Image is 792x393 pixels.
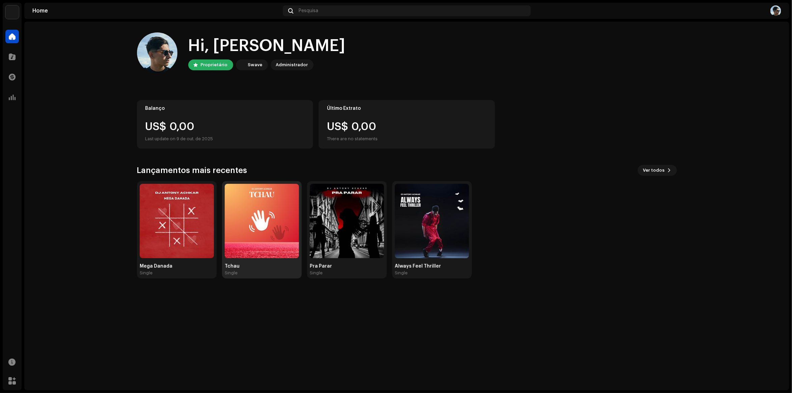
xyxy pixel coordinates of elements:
[201,61,228,69] div: Proprietário
[638,165,677,176] button: Ver todos
[5,5,19,19] img: 1710b61e-6121-4e79-a126-bcb8d8a2a180
[137,100,313,149] re-o-card-value: Balanço
[310,264,384,269] div: Pra Parar
[225,270,238,276] div: Single
[770,5,781,16] img: 9c21d7f7-2eb9-4602-9d2e-ce11288c9e5d
[188,35,346,57] div: Hi, [PERSON_NAME]
[237,61,245,69] img: 1710b61e-6121-4e79-a126-bcb8d8a2a180
[299,8,318,14] span: Pesquisa
[327,106,487,111] div: Último Extrato
[145,106,305,111] div: Balanço
[395,264,469,269] div: Always Feel Thriller
[140,264,214,269] div: Mega Danada
[137,165,247,176] h3: Lançamentos mais recentes
[248,61,263,69] div: Swave
[395,270,408,276] div: Single
[327,135,378,143] div: There are no statements
[310,270,323,276] div: Single
[32,8,280,14] div: Home
[140,184,214,258] img: 11db1844-6370-418f-ac3d-e66dfa70b353
[395,184,469,258] img: ed2cddfa-1e51-4e03-846f-a2cef7c48efb
[310,184,384,258] img: 882a052b-d903-4fc4-b78d-549c09f7416c
[643,164,665,177] span: Ver todos
[145,135,305,143] div: Last update on 9 de out. de 2025
[319,100,495,149] re-o-card-value: Último Extrato
[276,61,308,69] div: Administrador
[225,184,299,258] img: 33442c70-0f63-4f75-be05-3ddfa9728bab
[225,264,299,269] div: Tchau
[140,270,153,276] div: Single
[137,32,177,73] img: 9c21d7f7-2eb9-4602-9d2e-ce11288c9e5d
